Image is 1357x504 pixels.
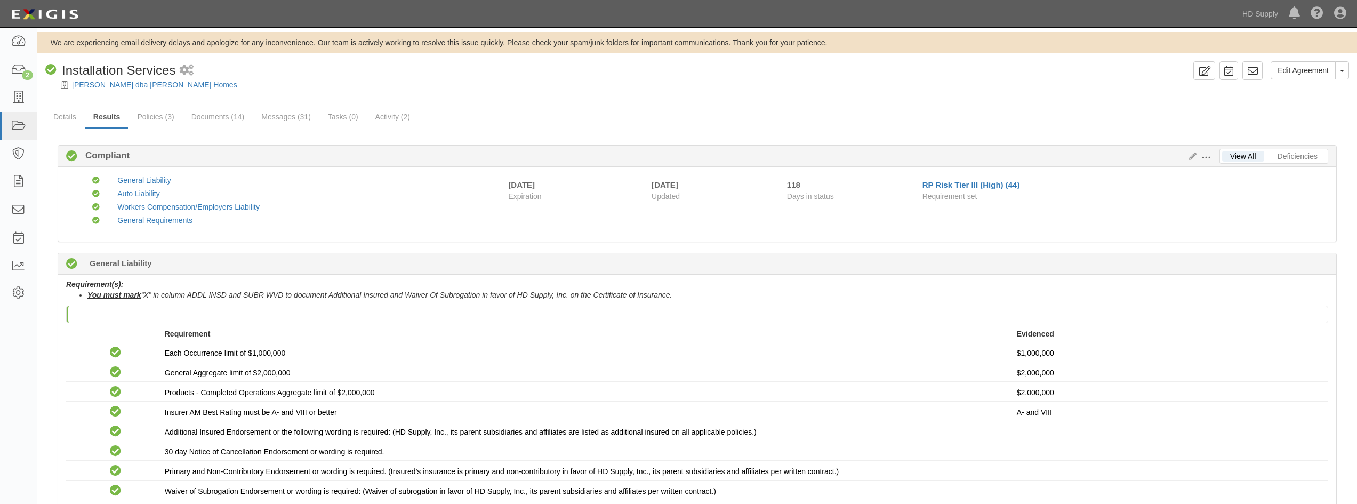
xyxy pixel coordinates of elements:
[787,192,834,201] span: Days in status
[1017,367,1320,378] p: $2,000,000
[22,70,33,80] div: 2
[117,189,159,198] a: Auto Liability
[110,406,121,418] i: Compliant
[253,106,319,127] a: Messages (31)
[117,216,192,225] a: General Requirements
[165,487,716,495] span: Waiver of Subrogation Endorsement or wording is required: (Waiver of subrogation in favor of HD S...
[90,258,152,269] b: General Liability
[508,179,535,190] div: [DATE]
[165,467,839,476] span: Primary and Non-Contributory Endorsement or wording is required. (Insured’s insurance is primary ...
[1017,407,1320,418] p: A- and VIII
[85,106,129,129] a: Results
[367,106,418,127] a: Activity (2)
[129,106,182,127] a: Policies (3)
[1185,152,1197,161] a: Edit Results
[1017,330,1054,338] strong: Evidenced
[66,280,123,289] b: Requirement(s):
[37,37,1357,48] div: We are experiencing email delivery delays and apologize for any inconvenience. Our team is active...
[62,63,175,77] span: Installation Services
[110,387,121,398] i: Compliant
[1017,348,1320,358] p: $1,000,000
[92,177,100,185] i: Compliant
[787,179,914,190] div: Since 04/17/2025
[110,446,121,457] i: Compliant
[72,81,237,89] a: [PERSON_NAME] dba [PERSON_NAME] Homes
[110,367,121,378] i: Compliant
[165,428,757,436] span: Additional Insured Endorsement or the following wording is required: (HD Supply, Inc., its parent...
[117,176,171,185] a: General Liability
[110,466,121,477] i: Compliant
[110,426,121,437] i: Compliant
[45,106,84,127] a: Details
[183,106,253,127] a: Documents (14)
[87,291,672,299] i: “X” in column ADDL INSD and SUBR WVD to document Additional Insured and Waiver Of Subrogation in ...
[1270,151,1326,162] a: Deficiencies
[92,190,100,198] i: Compliant
[45,65,57,76] i: Compliant
[45,61,175,79] div: Installation Services
[165,408,337,417] span: Insurer AM Best Rating must be A- and VIII or better
[92,217,100,225] i: Compliant
[165,369,291,377] span: General Aggregate limit of $2,000,000
[110,485,121,497] i: Compliant
[92,204,100,211] i: Compliant
[652,179,771,190] div: [DATE]
[1017,387,1320,398] p: $2,000,000
[165,349,285,357] span: Each Occurrence limit of $1,000,000
[1271,61,1336,79] a: Edit Agreement
[66,151,77,162] i: Compliant
[508,191,644,202] span: Expiration
[1311,7,1323,20] i: Help Center - Complianz
[922,192,977,201] span: Requirement set
[652,192,680,201] span: Updated
[110,347,121,358] i: Compliant
[922,180,1020,189] a: RP Risk Tier III (High) (44)
[77,149,130,162] b: Compliant
[180,65,194,76] i: 1 scheduled workflow
[8,5,82,24] img: logo-5460c22ac91f19d4615b14bd174203de0afe785f0fc80cf4dbbc73dc1793850b.png
[165,388,375,397] span: Products - Completed Operations Aggregate limit of $2,000,000
[165,447,384,456] span: 30 day Notice of Cancellation Endorsement or wording is required.
[320,106,366,127] a: Tasks (0)
[165,330,211,338] strong: Requirement
[87,291,141,299] u: You must mark
[1222,151,1264,162] a: View All
[1237,3,1283,25] a: HD Supply
[66,259,77,270] i: Compliant 118 days (since 04/17/2025)
[117,203,260,211] a: Workers Compensation/Employers Liability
